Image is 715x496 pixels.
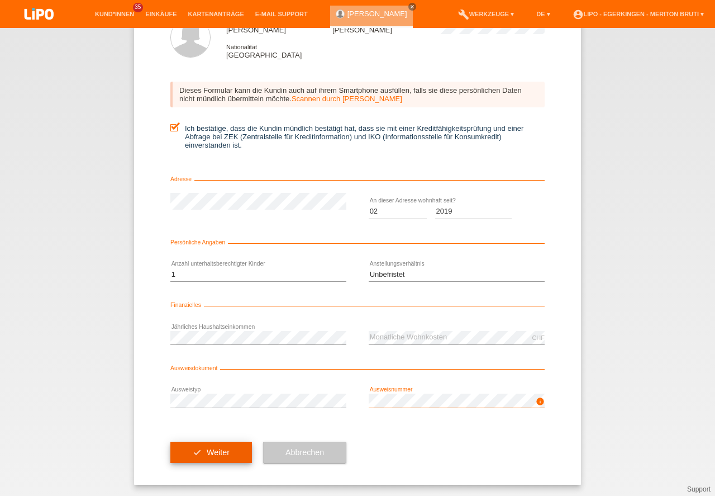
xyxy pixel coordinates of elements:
span: Nationalität [226,44,257,50]
label: Ich bestätige, dass die Kundin mündlich bestätigt hat, dass sie mit einer Kreditfähigkeitsprüfung... [170,124,545,149]
button: Abbrechen [263,442,346,463]
span: Finanzielles [170,302,204,308]
a: info [536,400,545,407]
a: DE ▾ [531,11,555,17]
i: close [409,4,415,10]
i: build [458,9,469,20]
div: [GEOGRAPHIC_DATA] [226,42,332,59]
div: Dieses Formular kann die Kundin auch auf ihrem Smartphone ausfüllen, falls sie diese persönlichen... [170,82,545,107]
a: Support [687,485,711,493]
a: account_circleLIPO - Egerkingen - Meriton Bruti ▾ [567,11,709,17]
span: Persönliche Angaben [170,239,228,245]
a: buildWerkzeuge ▾ [452,11,520,17]
button: check Weiter [170,442,252,463]
i: account_circle [573,9,584,20]
a: Scannen durch [PERSON_NAME] [292,95,402,103]
a: close [408,3,416,11]
a: E-Mail Support [250,11,313,17]
a: Kartenanträge [183,11,250,17]
div: CHF [532,334,545,341]
span: 35 [133,3,143,12]
i: info [536,397,545,406]
span: Weiter [207,448,230,457]
span: Ausweisdokument [170,365,220,371]
a: [PERSON_NAME] [347,10,407,18]
a: LIPO pay [11,23,67,31]
span: Adresse [170,176,194,182]
a: Einkäufe [140,11,182,17]
i: check [193,448,202,457]
span: Abbrechen [285,448,324,457]
a: Kund*innen [89,11,140,17]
